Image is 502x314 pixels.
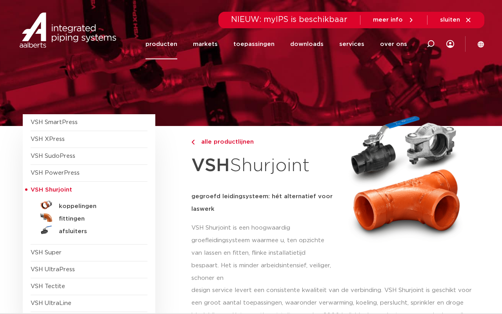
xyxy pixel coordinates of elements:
[31,187,72,193] span: VSH Shurjoint
[59,228,136,235] h5: afsluiters
[191,151,333,181] h1: Shurjoint
[31,267,75,272] a: VSH UltraPress
[446,35,454,53] div: my IPS
[31,170,80,176] a: VSH PowerPress
[191,222,333,285] p: VSH Shurjoint is een hoogwaardig groefleidingsysteem waarmee u, ten opzichte van lassen en fitten...
[146,29,177,59] a: producten
[146,29,407,59] nav: Menu
[290,29,324,59] a: downloads
[191,157,230,175] strong: VSH
[440,17,460,23] span: sluiten
[193,29,218,59] a: markets
[31,224,147,236] a: afsluiters
[31,153,75,159] a: VSH SudoPress
[191,140,195,145] img: chevron-right.svg
[191,137,333,147] a: alle productlijnen
[191,190,333,215] h5: gegroefd leidingsysteem: hét alternatief voor laswerk
[31,136,65,142] a: VSH XPress
[373,17,403,23] span: meer info
[59,215,136,223] h5: fittingen
[373,16,415,24] a: meer info
[231,16,347,24] span: NIEUW: myIPS is beschikbaar
[31,199,147,211] a: koppelingen
[31,283,65,289] a: VSH Tectite
[196,139,254,145] span: alle productlijnen
[59,203,136,210] h5: koppelingen
[31,211,147,224] a: fittingen
[440,16,472,24] a: sluiten
[31,250,62,256] a: VSH Super
[339,29,364,59] a: services
[380,29,407,59] a: over ons
[31,119,78,125] a: VSH SmartPress
[233,29,275,59] a: toepassingen
[31,300,71,306] a: VSH UltraLine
